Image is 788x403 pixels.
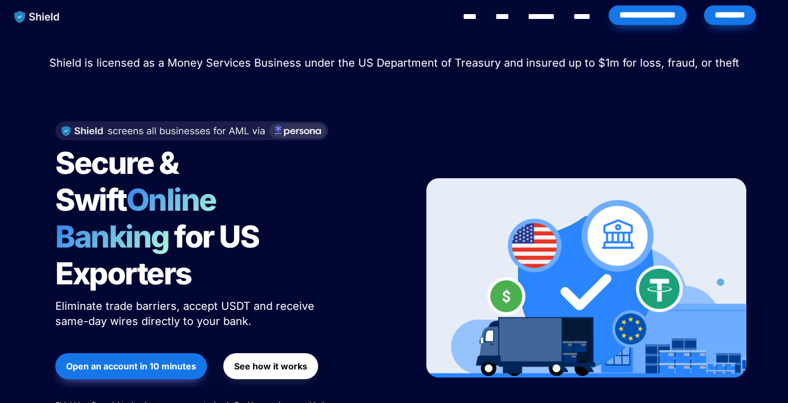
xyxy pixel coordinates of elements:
[223,348,318,385] a: See how it works
[55,348,207,385] a: Open an account in 10 minutes
[49,56,739,69] span: Shield is licensed as a Money Services Business under the US Department of Treasury and insured u...
[223,353,318,379] button: See how it works
[55,145,183,218] span: Secure & Swift
[55,353,207,379] button: Open an account in 10 minutes
[55,181,227,255] span: Online Banking
[66,361,196,372] strong: Open an account in 10 minutes
[55,300,318,328] span: Eliminate trade barriers, accept USDT and receive same-day wires directly to your bank.
[234,361,307,372] strong: See how it works
[55,218,264,292] span: for US Exporters
[9,5,65,28] img: website logo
